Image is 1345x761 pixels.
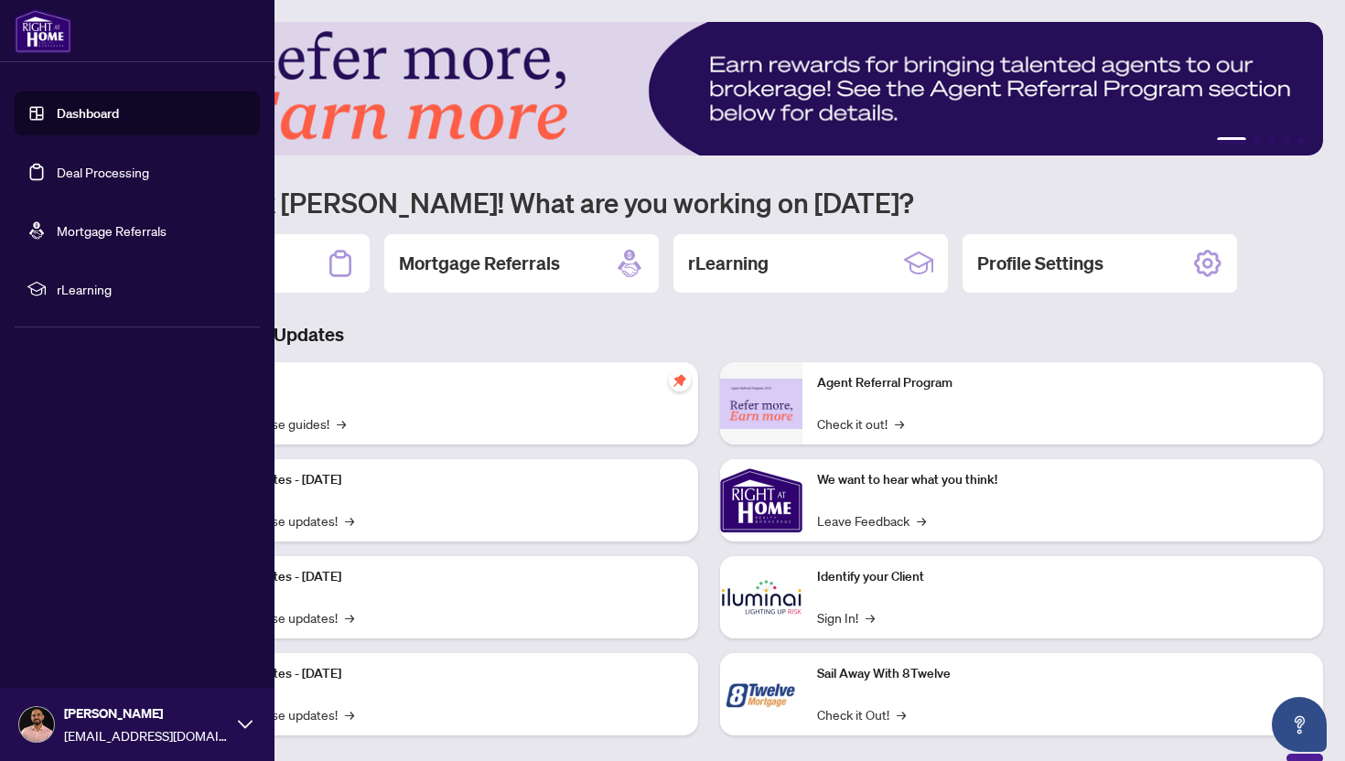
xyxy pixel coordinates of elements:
p: Identify your Client [817,567,1308,587]
img: Sail Away With 8Twelve [720,653,802,735]
span: → [866,607,875,627]
a: Deal Processing [57,164,149,180]
span: → [895,413,904,434]
span: → [345,704,354,724]
span: → [337,413,346,434]
button: 4 [1283,137,1290,145]
p: Platform Updates - [DATE] [192,567,683,587]
h2: rLearning [688,251,769,276]
img: Identify your Client [720,556,802,638]
p: We want to hear what you think! [817,470,1308,490]
span: pushpin [669,370,691,391]
h2: Mortgage Referrals [399,251,560,276]
a: Dashboard [57,105,119,122]
span: [PERSON_NAME] [64,703,229,723]
a: Leave Feedback→ [817,510,926,531]
span: → [345,510,354,531]
button: 5 [1297,137,1305,145]
h1: Welcome back [PERSON_NAME]! What are you working on [DATE]? [95,185,1323,220]
p: Platform Updates - [DATE] [192,664,683,684]
p: Sail Away With 8Twelve [817,664,1308,684]
p: Platform Updates - [DATE] [192,470,683,490]
p: Self-Help [192,373,683,393]
a: Check it Out!→ [817,704,906,724]
p: Agent Referral Program [817,373,1308,393]
img: Slide 0 [95,22,1323,155]
span: rLearning [57,279,247,299]
span: [EMAIL_ADDRESS][DOMAIN_NAME] [64,725,229,745]
span: → [345,607,354,627]
button: 2 [1254,137,1261,145]
img: Profile Icon [19,707,54,742]
img: We want to hear what you think! [720,459,802,541]
a: Mortgage Referrals [57,222,167,239]
button: Open asap [1272,697,1327,752]
h2: Profile Settings [977,251,1103,276]
img: logo [15,9,71,53]
span: → [897,704,906,724]
button: 1 [1217,137,1246,145]
h3: Brokerage & Industry Updates [95,322,1323,348]
button: 3 [1268,137,1275,145]
img: Agent Referral Program [720,379,802,429]
span: → [917,510,926,531]
a: Check it out!→ [817,413,904,434]
a: Sign In!→ [817,607,875,627]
